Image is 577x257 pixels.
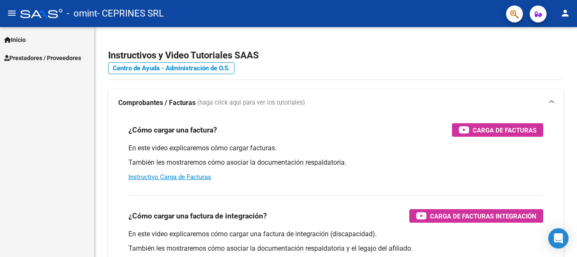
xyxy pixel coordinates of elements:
h3: ¿Cómo cargar una factura de integración? [128,210,267,222]
div: Open Intercom Messenger [548,228,569,249]
p: También les mostraremos cómo asociar la documentación respaldatoria. [128,158,543,167]
span: - CEPRINES SRL [97,4,164,23]
p: En este video explicaremos cómo cargar una factura de integración (discapacidad). [128,229,543,239]
span: Inicio [4,35,26,44]
span: Carga de Facturas [473,125,536,135]
mat-icon: menu [7,8,17,18]
h3: ¿Cómo cargar una factura? [128,124,217,136]
strong: Comprobantes / Facturas [118,98,196,108]
span: - omint [67,4,97,23]
a: Centro de Ayuda - Administración de O.S. [108,62,234,74]
p: También les mostraremos cómo asociar la documentación respaldatoria y el legajo del afiliado. [128,244,543,253]
a: Instructivo Carga de Facturas [128,173,211,181]
p: En este video explicaremos cómo cargar facturas. [128,144,543,153]
mat-icon: person [560,8,570,18]
mat-expansion-panel-header: Comprobantes / Facturas (haga click aquí para ver los tutoriales) [108,89,563,116]
h2: Instructivos y Video Tutoriales SAAS [108,47,563,64]
button: Carga de Facturas Integración [409,209,543,223]
span: (haga click aquí para ver los tutoriales) [197,98,305,108]
span: Carga de Facturas Integración [430,211,536,221]
button: Carga de Facturas [452,123,543,137]
span: Prestadores / Proveedores [4,53,81,63]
